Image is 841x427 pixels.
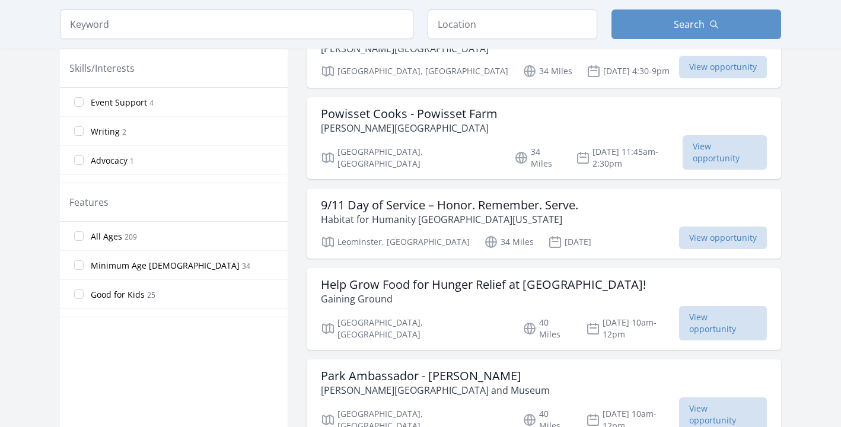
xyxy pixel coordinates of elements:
[674,17,705,31] span: Search
[130,156,134,166] span: 1
[74,97,84,107] input: Event Support 4
[91,289,145,301] span: Good for Kids
[242,261,250,271] span: 34
[679,227,767,249] span: View opportunity
[587,64,670,78] p: [DATE] 4:30-9pm
[683,135,767,170] span: View opportunity
[679,56,767,78] span: View opportunity
[69,61,135,75] legend: Skills/Interests
[122,127,126,137] span: 2
[514,146,562,170] p: 34 Miles
[74,260,84,270] input: Minimum Age [DEMOGRAPHIC_DATA] 34
[91,155,128,167] span: Advocacy
[576,146,683,170] p: [DATE] 11:45am-2:30pm
[321,369,550,383] h3: Park Ambassador - [PERSON_NAME]
[523,317,572,340] p: 40 Miles
[321,198,578,212] h3: 9/11 Day of Service – Honor. Remember. Serve.
[307,18,781,88] a: Events & Public Programs - [GEOGRAPHIC_DATA] [PERSON_NAME][GEOGRAPHIC_DATA] [GEOGRAPHIC_DATA], [G...
[321,317,508,340] p: [GEOGRAPHIC_DATA], [GEOGRAPHIC_DATA]
[484,235,534,249] p: 34 Miles
[586,317,679,340] p: [DATE] 10am-12pm
[321,146,500,170] p: [GEOGRAPHIC_DATA], [GEOGRAPHIC_DATA]
[679,306,767,340] span: View opportunity
[321,121,498,135] p: [PERSON_NAME][GEOGRAPHIC_DATA]
[321,383,550,397] p: [PERSON_NAME][GEOGRAPHIC_DATA] and Museum
[321,278,646,292] h3: Help Grow Food for Hunger Relief at [GEOGRAPHIC_DATA]!
[74,231,84,241] input: All Ages 209
[307,268,781,350] a: Help Grow Food for Hunger Relief at [GEOGRAPHIC_DATA]! Gaining Ground [GEOGRAPHIC_DATA], [GEOGRAP...
[91,126,120,138] span: Writing
[321,292,646,306] p: Gaining Ground
[60,9,413,39] input: Keyword
[321,107,498,121] h3: Powisset Cooks - Powisset Farm
[91,260,240,272] span: Minimum Age [DEMOGRAPHIC_DATA]
[523,64,572,78] p: 34 Miles
[611,9,781,39] button: Search
[74,155,84,165] input: Advocacy 1
[321,42,592,56] p: [PERSON_NAME][GEOGRAPHIC_DATA]
[74,289,84,299] input: Good for Kids 25
[307,97,781,179] a: Powisset Cooks - Powisset Farm [PERSON_NAME][GEOGRAPHIC_DATA] [GEOGRAPHIC_DATA], [GEOGRAPHIC_DATA...
[74,126,84,136] input: Writing 2
[428,9,597,39] input: Location
[548,235,591,249] p: [DATE]
[149,98,154,108] span: 4
[69,195,109,209] legend: Features
[321,235,470,249] p: Leominster, [GEOGRAPHIC_DATA]
[321,212,578,227] p: Habitat for Humanity [GEOGRAPHIC_DATA][US_STATE]
[307,189,781,259] a: 9/11 Day of Service – Honor. Remember. Serve. Habitat for Humanity [GEOGRAPHIC_DATA][US_STATE] Le...
[147,290,155,300] span: 25
[91,231,122,243] span: All Ages
[321,64,508,78] p: [GEOGRAPHIC_DATA], [GEOGRAPHIC_DATA]
[91,97,147,109] span: Event Support
[125,232,137,242] span: 209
